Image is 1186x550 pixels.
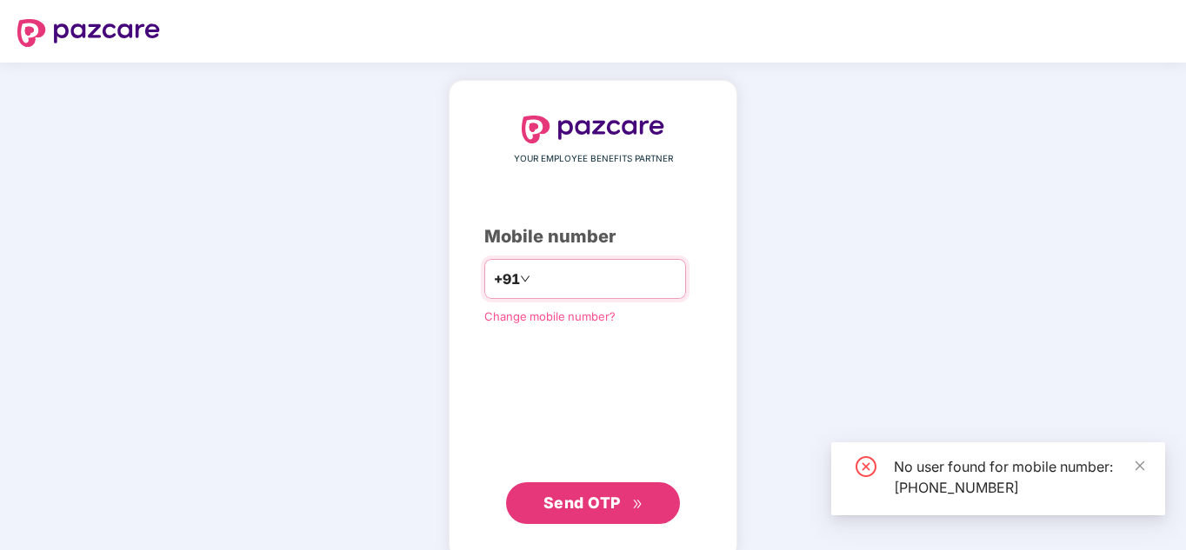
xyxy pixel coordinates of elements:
[494,268,520,290] span: +91
[17,19,160,47] img: logo
[1134,460,1146,472] span: close
[632,499,643,510] span: double-right
[484,223,702,250] div: Mobile number
[522,116,664,143] img: logo
[894,456,1144,498] div: No user found for mobile number: [PHONE_NUMBER]
[506,482,680,524] button: Send OTPdouble-right
[543,494,621,512] span: Send OTP
[856,456,876,477] span: close-circle
[514,152,673,166] span: YOUR EMPLOYEE BENEFITS PARTNER
[484,309,616,323] a: Change mobile number?
[520,274,530,284] span: down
